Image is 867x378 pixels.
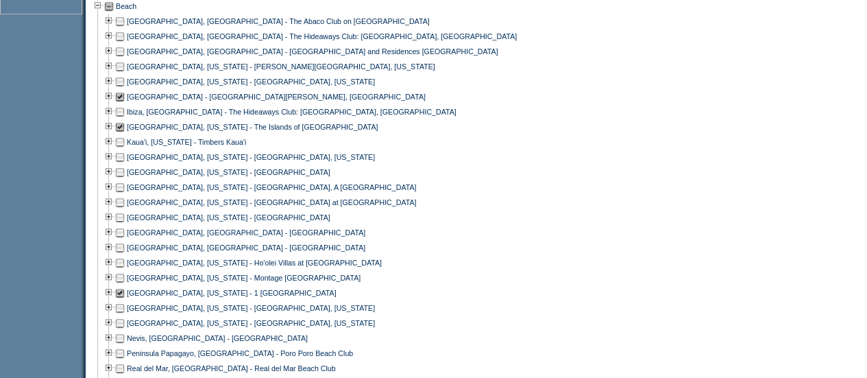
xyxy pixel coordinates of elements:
a: [GEOGRAPHIC_DATA] - [GEOGRAPHIC_DATA][PERSON_NAME], [GEOGRAPHIC_DATA] [127,93,426,101]
a: [GEOGRAPHIC_DATA], [US_STATE] - Ho'olei Villas at [GEOGRAPHIC_DATA] [127,259,382,267]
a: [GEOGRAPHIC_DATA], [US_STATE] - [GEOGRAPHIC_DATA] [127,213,330,222]
a: [GEOGRAPHIC_DATA], [GEOGRAPHIC_DATA] - The Hideaways Club: [GEOGRAPHIC_DATA], [GEOGRAPHIC_DATA] [127,32,517,40]
a: [GEOGRAPHIC_DATA], [US_STATE] - Montage [GEOGRAPHIC_DATA] [127,274,361,282]
a: Ibiza, [GEOGRAPHIC_DATA] - The Hideaways Club: [GEOGRAPHIC_DATA], [GEOGRAPHIC_DATA] [127,108,456,116]
a: [GEOGRAPHIC_DATA], [GEOGRAPHIC_DATA] - The Abaco Club on [GEOGRAPHIC_DATA] [127,17,430,25]
a: [GEOGRAPHIC_DATA], [US_STATE] - [GEOGRAPHIC_DATA], [US_STATE] [127,304,375,312]
a: [GEOGRAPHIC_DATA], [US_STATE] - [GEOGRAPHIC_DATA] at [GEOGRAPHIC_DATA] [127,198,416,206]
a: Peninsula Papagayo, [GEOGRAPHIC_DATA] - Poro Poro Beach Club [127,349,353,357]
a: [GEOGRAPHIC_DATA], [GEOGRAPHIC_DATA] - [GEOGRAPHIC_DATA] [127,228,365,237]
a: [GEOGRAPHIC_DATA], [US_STATE] - [GEOGRAPHIC_DATA], A [GEOGRAPHIC_DATA] [127,183,416,191]
a: Real del Mar, [GEOGRAPHIC_DATA] - Real del Mar Beach Club [127,364,336,373]
a: [GEOGRAPHIC_DATA], [GEOGRAPHIC_DATA] - [GEOGRAPHIC_DATA] and Residences [GEOGRAPHIC_DATA] [127,47,498,56]
a: Beach [116,2,136,10]
a: Kaua'i, [US_STATE] - Timbers Kaua'i [127,138,246,146]
a: [GEOGRAPHIC_DATA], [US_STATE] - [GEOGRAPHIC_DATA] [127,168,330,176]
a: Nevis, [GEOGRAPHIC_DATA] - [GEOGRAPHIC_DATA] [127,334,308,342]
a: [GEOGRAPHIC_DATA], [US_STATE] - [PERSON_NAME][GEOGRAPHIC_DATA], [US_STATE] [127,62,435,71]
a: [GEOGRAPHIC_DATA], [US_STATE] - [GEOGRAPHIC_DATA], [US_STATE] [127,78,375,86]
a: [GEOGRAPHIC_DATA], [US_STATE] - 1 [GEOGRAPHIC_DATA] [127,289,337,297]
a: [GEOGRAPHIC_DATA], [US_STATE] - [GEOGRAPHIC_DATA], [US_STATE] [127,319,375,327]
a: [GEOGRAPHIC_DATA], [US_STATE] - [GEOGRAPHIC_DATA], [US_STATE] [127,153,375,161]
a: [GEOGRAPHIC_DATA], [GEOGRAPHIC_DATA] - [GEOGRAPHIC_DATA] [127,244,365,252]
a: [GEOGRAPHIC_DATA], [US_STATE] - The Islands of [GEOGRAPHIC_DATA] [127,123,378,131]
